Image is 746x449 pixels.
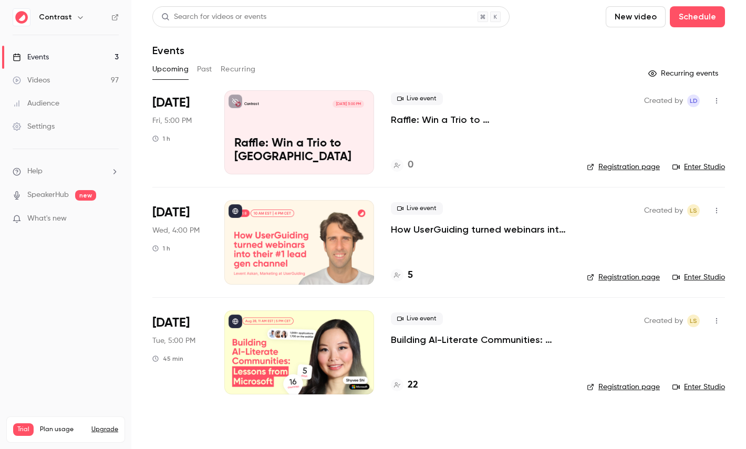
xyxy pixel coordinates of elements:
button: Past [197,61,212,78]
span: Created by [644,204,683,217]
h1: Events [152,44,184,57]
span: Plan usage [40,425,85,434]
button: Upcoming [152,61,189,78]
button: New video [606,6,666,27]
span: [DATE] [152,95,190,111]
div: Audience [13,98,59,109]
div: Events [13,52,49,62]
p: Raffle: Win a Trio to [GEOGRAPHIC_DATA] [234,137,364,164]
span: LS [690,315,697,327]
button: Recurring [221,61,256,78]
span: [DATE] 5:00 PM [333,100,364,108]
span: new [75,190,96,201]
span: Lusine Sargsyan [687,315,700,327]
span: Created by [644,95,683,107]
span: Tue, 5:00 PM [152,336,195,346]
div: Videos [13,75,50,86]
span: Live event [391,202,443,215]
span: Trial [13,423,34,436]
div: Dec 9 Tue, 11:00 AM (America/New York) [152,310,208,394]
button: Schedule [670,6,725,27]
span: Fri, 5:00 PM [152,116,192,126]
div: 1 h [152,244,170,253]
img: Contrast [13,9,30,26]
a: Enter Studio [672,382,725,392]
div: 1 h [152,134,170,143]
a: 22 [391,378,418,392]
span: LS [690,204,697,217]
h6: Contrast [39,12,72,23]
li: help-dropdown-opener [13,166,119,177]
span: Live event [391,92,443,105]
span: Lusine Sargsyan [687,204,700,217]
span: Ld [690,95,698,107]
span: Wed, 4:00 PM [152,225,200,236]
span: [DATE] [152,204,190,221]
a: Enter Studio [672,162,725,172]
a: Building AI-Literate Communities: Lessons from Microsoft [391,333,570,346]
span: Luuk de Jonge [687,95,700,107]
h4: 0 [408,158,413,172]
a: Raffle: Win a Trio to [GEOGRAPHIC_DATA] [391,113,570,126]
h4: 5 [408,268,413,283]
a: Raffle: Win a Trio to ParisContrast[DATE] 5:00 PMRaffle: Win a Trio to [GEOGRAPHIC_DATA] [224,90,374,174]
span: Created by [644,315,683,327]
a: 5 [391,268,413,283]
h4: 22 [408,378,418,392]
button: Recurring events [644,65,725,82]
span: Live event [391,312,443,325]
div: Oct 8 Wed, 10:00 AM (America/New York) [152,200,208,284]
div: Settings [13,121,55,132]
button: Upgrade [91,425,118,434]
a: How UserGuiding turned webinars into their #1 lead gen channel [391,223,570,236]
div: Sep 19 Fri, 5:00 PM (Europe/Amsterdam) [152,90,208,174]
a: Registration page [587,272,660,283]
span: Help [27,166,43,177]
a: SpeakerHub [27,190,69,201]
a: Registration page [587,382,660,392]
a: Registration page [587,162,660,172]
div: Search for videos or events [161,12,266,23]
span: [DATE] [152,315,190,331]
a: 0 [391,158,413,172]
span: What's new [27,213,67,224]
div: 45 min [152,354,183,363]
p: Contrast [244,101,259,107]
a: Enter Studio [672,272,725,283]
